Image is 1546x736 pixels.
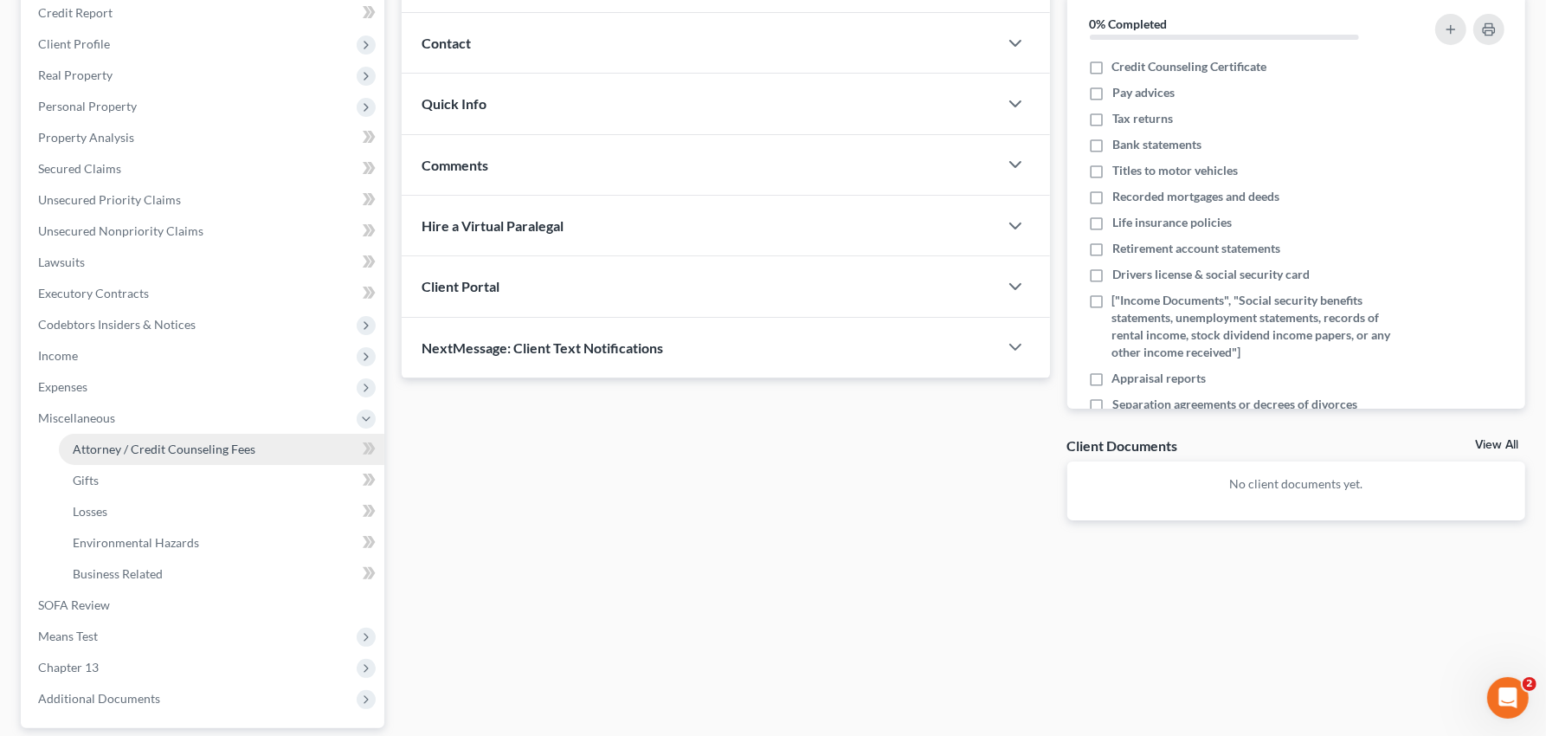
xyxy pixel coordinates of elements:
[1112,188,1279,205] span: Recorded mortgages and deeds
[38,660,99,675] span: Chapter 13
[1112,136,1201,153] span: Bank statements
[24,590,384,621] a: SOFA Review
[1112,370,1207,387] span: Appraisal reports
[1523,677,1536,691] span: 2
[422,278,500,294] span: Client Portal
[73,566,163,581] span: Business Related
[1112,396,1357,413] span: Separation agreements or decrees of divorces
[38,286,149,300] span: Executory Contracts
[38,410,115,425] span: Miscellaneous
[38,255,85,269] span: Lawsuits
[73,473,99,487] span: Gifts
[1090,16,1168,31] strong: 0% Completed
[1112,214,1232,231] span: Life insurance policies
[1081,475,1511,493] p: No client documents yet.
[1487,677,1529,719] iframe: Intercom live chat
[422,95,487,112] span: Quick Info
[59,434,384,465] a: Attorney / Credit Counseling Fees
[73,535,199,550] span: Environmental Hazards
[1112,162,1238,179] span: Titles to motor vehicles
[38,348,78,363] span: Income
[73,442,255,456] span: Attorney / Credit Counseling Fees
[38,36,110,51] span: Client Profile
[24,153,384,184] a: Secured Claims
[1112,266,1310,283] span: Drivers license & social security card
[73,504,107,519] span: Losses
[24,184,384,216] a: Unsecured Priority Claims
[38,691,160,706] span: Additional Documents
[38,597,110,612] span: SOFA Review
[24,247,384,278] a: Lawsuits
[1067,436,1178,455] div: Client Documents
[38,317,196,332] span: Codebtors Insiders & Notices
[38,161,121,176] span: Secured Claims
[38,99,137,113] span: Personal Property
[38,5,113,20] span: Credit Report
[1112,84,1175,101] span: Pay advices
[1112,240,1280,257] span: Retirement account statements
[1112,58,1267,75] span: Credit Counseling Certificate
[38,130,134,145] span: Property Analysis
[59,496,384,527] a: Losses
[422,339,664,356] span: NextMessage: Client Text Notifications
[24,216,384,247] a: Unsecured Nonpriority Claims
[1112,292,1396,361] span: ["Income Documents", "Social security benefits statements, unemployment statements, records of re...
[38,192,181,207] span: Unsecured Priority Claims
[38,629,98,643] span: Means Test
[24,278,384,309] a: Executory Contracts
[422,35,472,51] span: Contact
[1112,110,1173,127] span: Tax returns
[422,157,489,173] span: Comments
[1475,439,1518,451] a: View All
[422,217,564,234] span: Hire a Virtual Paralegal
[38,379,87,394] span: Expenses
[24,122,384,153] a: Property Analysis
[38,68,113,82] span: Real Property
[38,223,203,238] span: Unsecured Nonpriority Claims
[59,527,384,558] a: Environmental Hazards
[59,558,384,590] a: Business Related
[59,465,384,496] a: Gifts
